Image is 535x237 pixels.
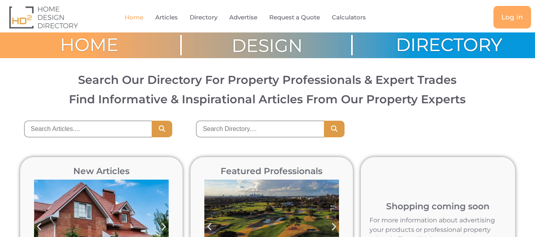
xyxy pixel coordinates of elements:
input: Search Articles.... [24,121,152,137]
div: Previous [200,218,218,236]
a: Articles [155,8,178,27]
div: Previous [30,218,48,236]
button: Search [152,121,172,137]
input: Search Directory.... [196,121,324,137]
h2: Featured Professionals [200,167,343,176]
div: Next [325,218,343,236]
h2: New Articles [30,167,173,176]
a: Request a Quote [269,8,320,27]
h2: Search Our Directory For Property Professionals & Expert Trades [13,74,522,85]
h3: Find Informative & Inspirational Articles From Our Property Experts [13,93,522,105]
div: Next [155,218,173,236]
nav: Menu [109,8,399,27]
button: Search [324,121,345,137]
span: Log in [501,14,523,21]
a: Directory [190,8,217,27]
a: Calculators [332,8,366,27]
a: Log in [493,6,531,28]
a: Home [125,8,143,27]
a: Advertise [229,8,257,27]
